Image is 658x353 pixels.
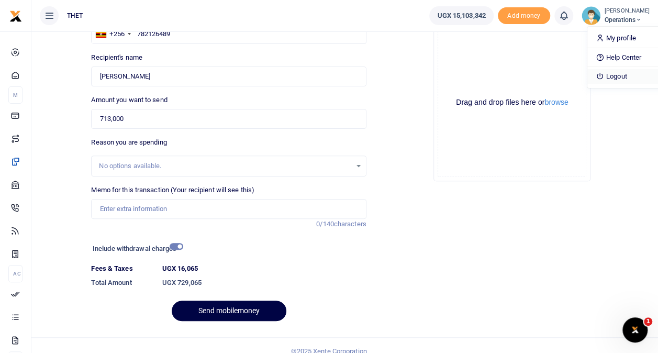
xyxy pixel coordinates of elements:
[92,25,133,43] div: Uganda: +256
[316,220,334,228] span: 0/140
[9,12,22,19] a: logo-small logo-large logo-large
[433,24,590,181] div: File Uploader
[622,317,648,343] iframe: Intercom live chat
[498,7,550,25] li: Toup your wallet
[437,10,485,21] span: UGX 15,103,342
[162,263,198,274] label: UGX 16,065
[644,317,652,326] span: 1
[91,52,142,63] label: Recipient's name
[109,29,124,39] div: +256
[87,263,158,274] dt: Fees & Taxes
[9,10,22,23] img: logo-small
[91,137,166,148] label: Reason you are spending
[91,95,167,105] label: Amount you want to send
[91,24,366,44] input: Enter phone number
[605,7,650,16] small: [PERSON_NAME]
[334,220,366,228] span: characters
[498,11,550,19] a: Add money
[8,86,23,104] li: M
[8,265,23,282] li: Ac
[91,279,153,287] h6: Total Amount
[91,109,366,129] input: UGX
[91,67,366,86] input: MTN & Airtel numbers are validated
[63,11,87,20] span: THET
[582,6,600,25] img: profile-user
[582,6,650,25] a: profile-user [PERSON_NAME] Operations
[93,245,179,253] h6: Include withdrawal charges
[172,301,286,321] button: Send mobilemoney
[91,185,254,195] label: Memo for this transaction (Your recipient will see this)
[429,6,493,25] a: UGX 15,103,342
[425,6,497,25] li: Wallet ballance
[99,161,351,171] div: No options available.
[438,97,586,107] div: Drag and drop files here or
[605,15,650,25] span: Operations
[544,98,568,106] button: browse
[91,199,366,219] input: Enter extra information
[162,279,366,287] h6: UGX 729,065
[498,7,550,25] span: Add money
